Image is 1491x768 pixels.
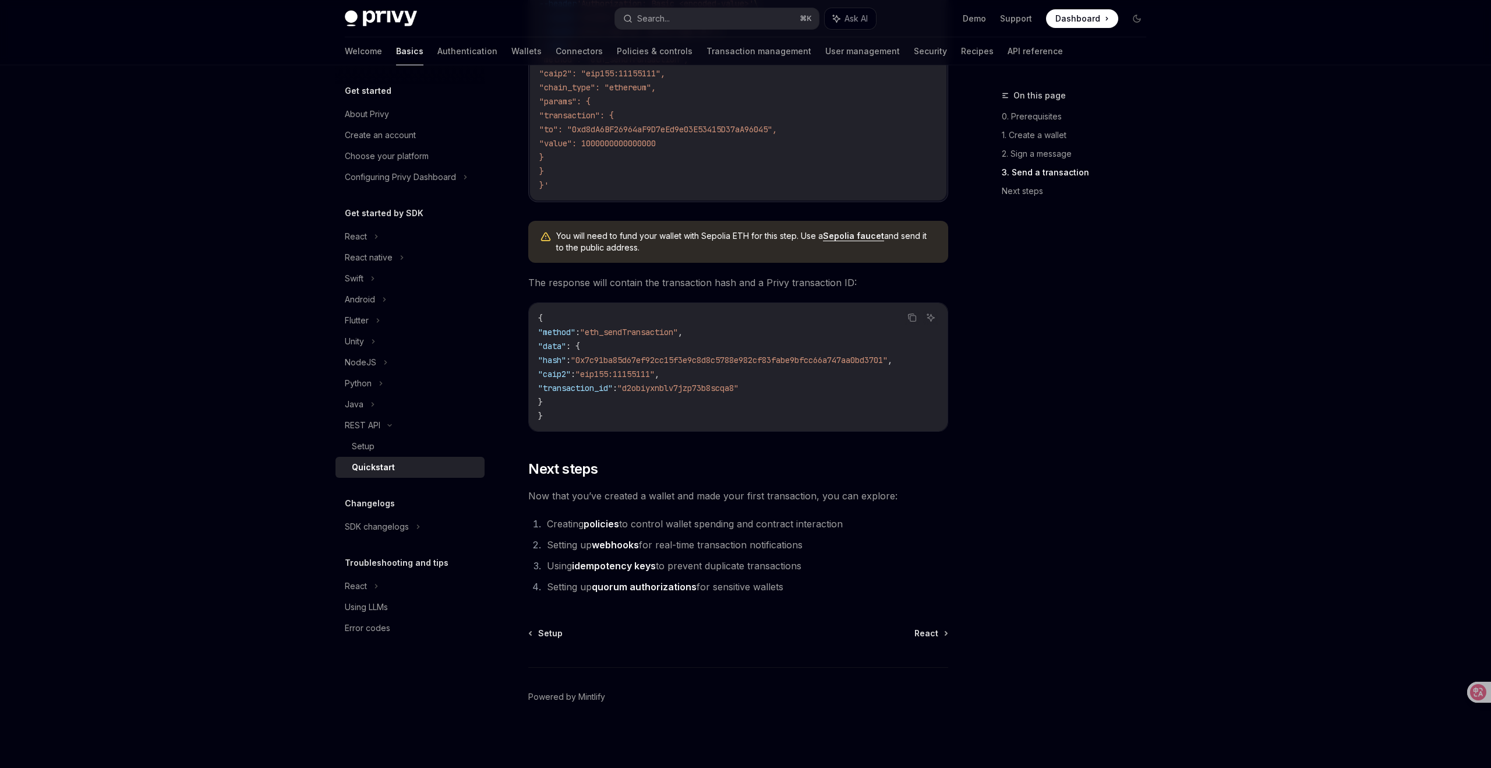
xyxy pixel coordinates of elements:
a: quorum authorizations [592,581,697,593]
span: You will need to fund your wallet with Sepolia ETH for this step. Use a and send it to the public... [556,230,937,253]
span: : [571,369,575,379]
a: Quickstart [335,457,485,478]
span: { [538,313,543,323]
a: policies [584,518,619,530]
a: API reference [1008,37,1063,65]
a: Choose your platform [335,146,485,167]
span: "d2obiyxnblv7jzp73b8scqa8" [617,383,739,393]
span: ⌘ K [800,14,812,23]
a: Next steps [1002,182,1156,200]
span: "eth_sendTransaction" [580,327,678,337]
div: Unity [345,334,364,348]
div: Python [345,376,372,390]
span: "method" [538,327,575,337]
span: "params": { [539,96,591,107]
span: "caip2": "eip155:11155111", [539,68,665,79]
span: Now that you’ve created a wallet and made your first transaction, you can explore: [528,488,948,504]
a: About Privy [335,104,485,125]
span: "transaction_id" [538,383,613,393]
a: Support [1000,13,1032,24]
div: REST API [345,418,380,432]
a: Connectors [556,37,603,65]
a: Transaction management [706,37,811,65]
a: User management [825,37,900,65]
li: Creating to control wallet spending and contract interaction [543,516,948,532]
a: Using LLMs [335,597,485,618]
svg: Warning [540,231,552,243]
button: Search...⌘K [615,8,819,29]
span: Ask AI [845,13,868,24]
button: Toggle dark mode [1128,9,1146,28]
span: , [678,327,683,337]
span: } [539,152,544,163]
h5: Get started [345,84,391,98]
div: Setup [352,439,374,453]
li: Using to prevent duplicate transactions [543,558,948,574]
span: "hash" [538,355,566,365]
h5: Get started by SDK [345,206,423,220]
span: "value": 1000000000000000 [539,138,656,149]
span: Dashboard [1055,13,1100,24]
a: Setup [335,436,485,457]
span: "data" [538,341,566,351]
div: React [345,579,367,593]
span: , [655,369,659,379]
span: Next steps [528,460,598,478]
div: React native [345,251,393,265]
a: 1. Create a wallet [1002,126,1156,145]
span: Setup [538,628,563,639]
a: Authentication [437,37,497,65]
button: Ask AI [825,8,876,29]
button: Copy the contents from the code block [905,310,920,325]
div: Android [345,293,375,307]
span: } [539,166,544,177]
div: Create an account [345,128,416,142]
div: Search... [637,12,670,26]
span: React [914,628,938,639]
li: Setting up for real-time transaction notifications [543,537,948,553]
div: Java [345,397,363,411]
a: webhooks [592,539,639,551]
img: dark logo [345,10,417,27]
h5: Changelogs [345,496,395,510]
div: NodeJS [345,355,376,369]
div: Error codes [345,621,390,635]
button: Ask AI [923,310,938,325]
a: 2. Sign a message [1002,145,1156,163]
span: : [575,327,580,337]
span: } [538,411,543,421]
span: : { [566,341,580,351]
span: : [613,383,617,393]
a: Welcome [345,37,382,65]
a: Setup [529,628,563,639]
span: "0x7c91ba85d67ef92cc15f3e9c8d8c5788e982cf83fabe9bfcc66a747aa0bd3701" [571,355,888,365]
span: } [538,397,543,407]
span: The response will contain the transaction hash and a Privy transaction ID: [528,274,948,291]
a: Recipes [961,37,994,65]
a: React [914,628,947,639]
a: 3. Send a transaction [1002,163,1156,182]
a: Dashboard [1046,9,1118,28]
a: Demo [963,13,986,24]
a: Sepolia faucet [823,231,884,241]
a: Error codes [335,618,485,639]
div: SDK changelogs [345,520,409,534]
a: Policies & controls [617,37,692,65]
a: Security [914,37,947,65]
a: Basics [396,37,423,65]
div: Quickstart [352,460,395,474]
a: 0. Prerequisites [1002,107,1156,126]
span: }' [539,180,549,191]
span: "to": "0xd8dA6BF26964aF9D7eEd9e03E53415D37aA96045", [539,124,777,135]
a: Create an account [335,125,485,146]
span: , [888,355,892,365]
a: Wallets [511,37,542,65]
span: : [566,355,571,365]
a: idempotency keys [572,560,656,572]
div: Using LLMs [345,600,388,614]
a: Powered by Mintlify [528,691,605,703]
div: Swift [345,272,363,286]
span: "transaction": { [539,110,614,121]
h5: Troubleshooting and tips [345,556,448,570]
div: Configuring Privy Dashboard [345,170,456,184]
